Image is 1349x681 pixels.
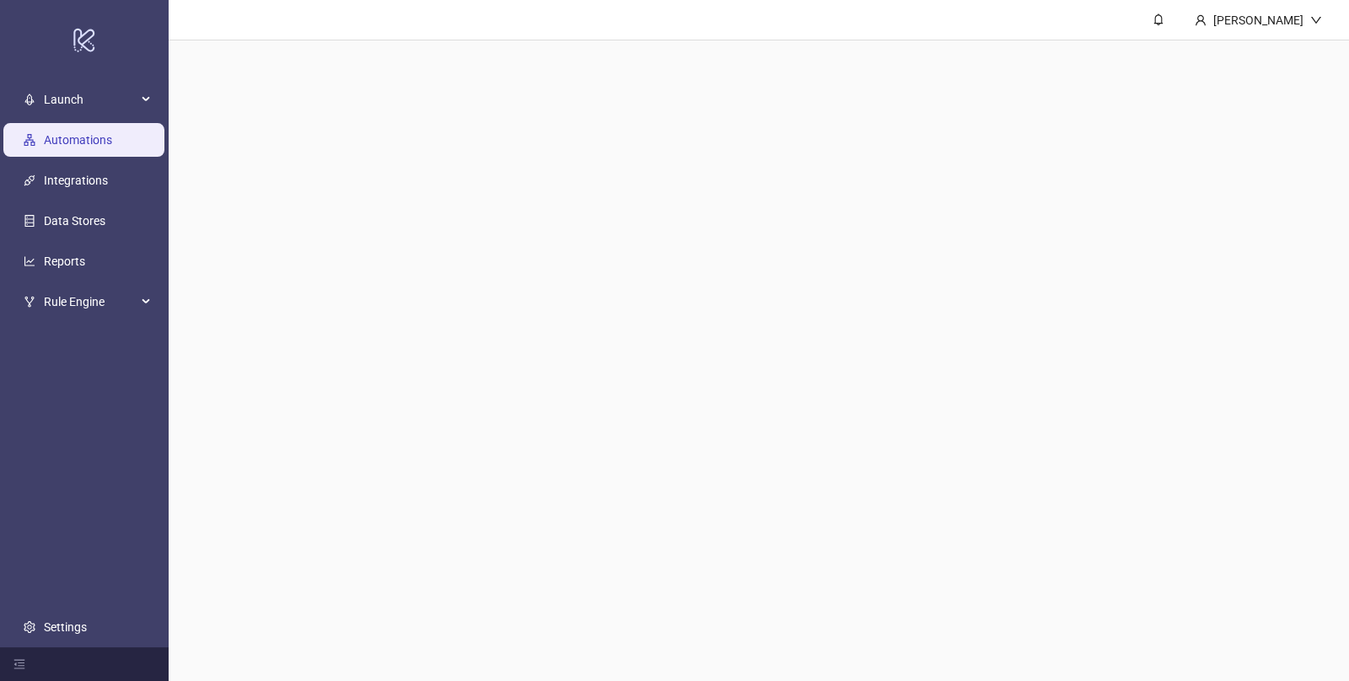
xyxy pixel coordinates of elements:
span: Launch [44,83,137,116]
span: menu-fold [13,658,25,670]
a: Integrations [44,174,108,187]
a: Data Stores [44,214,105,228]
a: Settings [44,620,87,634]
span: rocket [24,94,35,105]
a: Reports [44,255,85,268]
span: down [1310,14,1322,26]
span: user [1195,14,1207,26]
span: fork [24,296,35,308]
div: [PERSON_NAME] [1207,11,1310,29]
a: Automations [44,133,112,147]
span: bell [1153,13,1164,25]
span: Rule Engine [44,285,137,319]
